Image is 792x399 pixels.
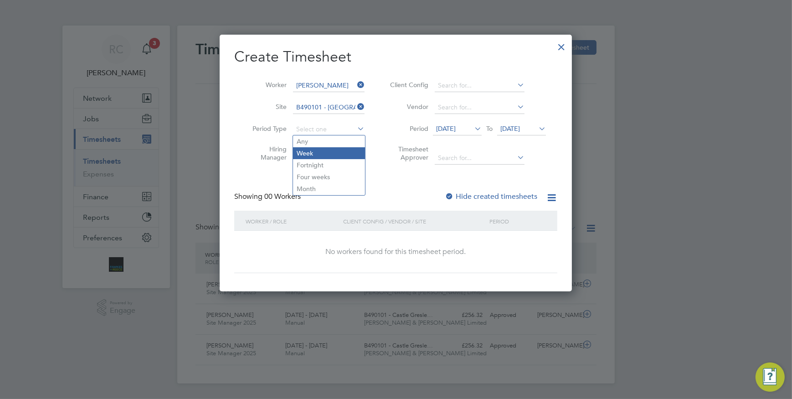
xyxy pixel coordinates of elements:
[293,159,365,171] li: Fortnight
[293,101,365,114] input: Search for...
[246,124,287,133] label: Period Type
[500,124,520,133] span: [DATE]
[243,211,341,232] div: Worker / Role
[387,145,428,161] label: Timesheet Approver
[293,147,365,159] li: Week
[387,81,428,89] label: Client Config
[234,192,303,202] div: Showing
[293,123,365,136] input: Select one
[246,145,287,161] label: Hiring Manager
[243,247,548,257] div: No workers found for this timesheet period.
[246,103,287,111] label: Site
[293,183,365,195] li: Month
[293,135,365,147] li: Any
[445,192,537,201] label: Hide created timesheets
[483,123,495,135] span: To
[435,152,525,165] input: Search for...
[387,124,428,133] label: Period
[234,47,557,67] h2: Create Timesheet
[264,192,301,201] span: 00 Workers
[436,124,456,133] span: [DATE]
[293,79,365,92] input: Search for...
[293,171,365,183] li: Four weeks
[435,101,525,114] input: Search for...
[435,79,525,92] input: Search for...
[487,211,548,232] div: Period
[387,103,428,111] label: Vendor
[756,363,785,392] button: Engage Resource Center
[246,81,287,89] label: Worker
[341,211,487,232] div: Client Config / Vendor / Site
